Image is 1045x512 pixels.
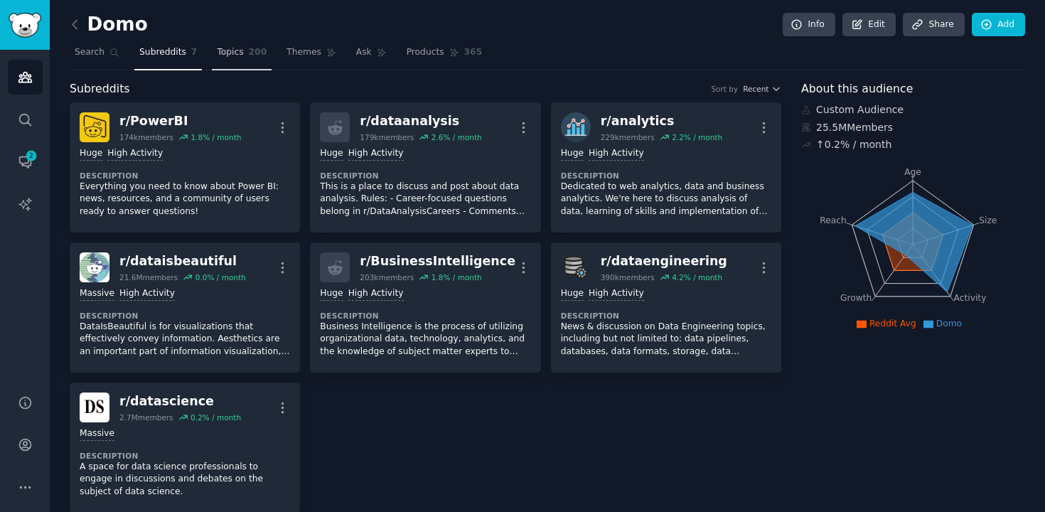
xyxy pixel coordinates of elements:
[464,46,483,59] span: 365
[432,132,482,142] div: 2.6 % / month
[816,137,891,152] div: ↑ 0.2 % / month
[70,41,124,70] a: Search
[743,84,781,94] button: Recent
[320,311,530,321] dt: Description
[80,287,114,301] div: Massive
[551,242,781,373] a: dataengineeringr/dataengineering390kmembers4.2% / monthHugeHigh ActivityDescriptionNews & discuss...
[561,181,771,218] p: Dedicated to web analytics, data and business analytics. We're here to discuss analysis of data, ...
[80,181,290,218] p: Everything you need to know about Power BI: news, resources, and a community of users ready to an...
[561,112,591,142] img: analytics
[320,181,530,218] p: This is a place to discuss and post about data analysis. Rules: - Career-focused questions belong...
[310,102,540,233] a: r/dataanalysis179kmembers2.6% / monthHugeHigh ActivityDescriptionThis is a place to discuss and p...
[601,132,655,142] div: 229k members
[348,147,404,161] div: High Activity
[820,215,847,225] tspan: Reach
[249,46,267,59] span: 200
[320,147,343,161] div: Huge
[783,13,835,37] a: Info
[360,112,481,130] div: r/ dataanalysis
[601,112,722,130] div: r/ analytics
[282,41,341,70] a: Themes
[589,287,644,301] div: High Activity
[75,46,104,59] span: Search
[119,112,241,130] div: r/ PowerBI
[80,171,290,181] dt: Description
[70,80,130,98] span: Subreddits
[903,13,964,37] a: Share
[212,41,272,70] a: Topics200
[191,132,241,142] div: 1.8 % / month
[869,319,916,329] span: Reddit Avg
[119,412,173,422] div: 2.7M members
[356,46,372,59] span: Ask
[70,242,300,373] a: dataisbeautifulr/dataisbeautiful21.6Mmembers0.0% / monthMassiveHigh ActivityDescriptionDataIsBeau...
[9,13,41,38] img: GummySearch logo
[561,287,584,301] div: Huge
[360,272,414,282] div: 203k members
[842,13,896,37] a: Edit
[972,13,1025,37] a: Add
[25,151,38,161] span: 2
[360,132,414,142] div: 179k members
[80,461,290,498] p: A space for data science professionals to engage in discussions and debates on the subject of dat...
[134,41,202,70] a: Subreddits7
[119,287,175,301] div: High Activity
[80,393,109,422] img: datascience
[801,102,1025,117] div: Custom Audience
[119,272,178,282] div: 21.6M members
[672,272,722,282] div: 4.2 % / month
[70,14,148,36] h2: Domo
[351,41,392,70] a: Ask
[217,46,243,59] span: Topics
[286,46,321,59] span: Themes
[320,321,530,358] p: Business Intelligence is the process of utilizing organizational data, technology, analytics, and...
[601,252,727,270] div: r/ dataengineering
[840,293,872,303] tspan: Growth
[407,46,444,59] span: Products
[80,112,109,142] img: PowerBI
[80,311,290,321] dt: Description
[119,252,246,270] div: r/ dataisbeautiful
[936,319,962,329] span: Domo
[80,451,290,461] dt: Description
[348,287,404,301] div: High Activity
[904,167,921,177] tspan: Age
[672,132,722,142] div: 2.2 % / month
[119,132,173,142] div: 174k members
[320,287,343,301] div: Huge
[561,171,771,181] dt: Description
[801,120,1025,135] div: 25.5M Members
[561,252,591,282] img: dataengineering
[561,321,771,358] p: News & discussion on Data Engineering topics, including but not limited to: data pipelines, datab...
[70,102,300,233] a: PowerBIr/PowerBI174kmembers1.8% / monthHugeHigh ActivityDescriptionEverything you need to know ab...
[551,102,781,233] a: analyticsr/analytics229kmembers2.2% / monthHugeHigh ActivityDescriptionDedicated to web analytics...
[402,41,487,70] a: Products365
[979,215,997,225] tspan: Size
[191,46,198,59] span: 7
[80,427,114,441] div: Massive
[711,84,738,94] div: Sort by
[80,252,109,282] img: dataisbeautiful
[107,147,163,161] div: High Activity
[195,272,246,282] div: 0.0 % / month
[801,80,913,98] span: About this audience
[119,393,241,410] div: r/ datascience
[139,46,186,59] span: Subreddits
[191,412,241,422] div: 0.2 % / month
[589,147,644,161] div: High Activity
[80,147,102,161] div: Huge
[954,293,987,303] tspan: Activity
[601,272,655,282] div: 390k members
[432,272,482,282] div: 1.8 % / month
[80,321,290,358] p: DataIsBeautiful is for visualizations that effectively convey information. Aesthetics are an impo...
[360,252,515,270] div: r/ BusinessIntelligence
[8,144,43,179] a: 2
[561,311,771,321] dt: Description
[320,171,530,181] dt: Description
[310,242,540,373] a: r/BusinessIntelligence203kmembers1.8% / monthHugeHigh ActivityDescriptionBusiness Intelligence is...
[743,84,768,94] span: Recent
[561,147,584,161] div: Huge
